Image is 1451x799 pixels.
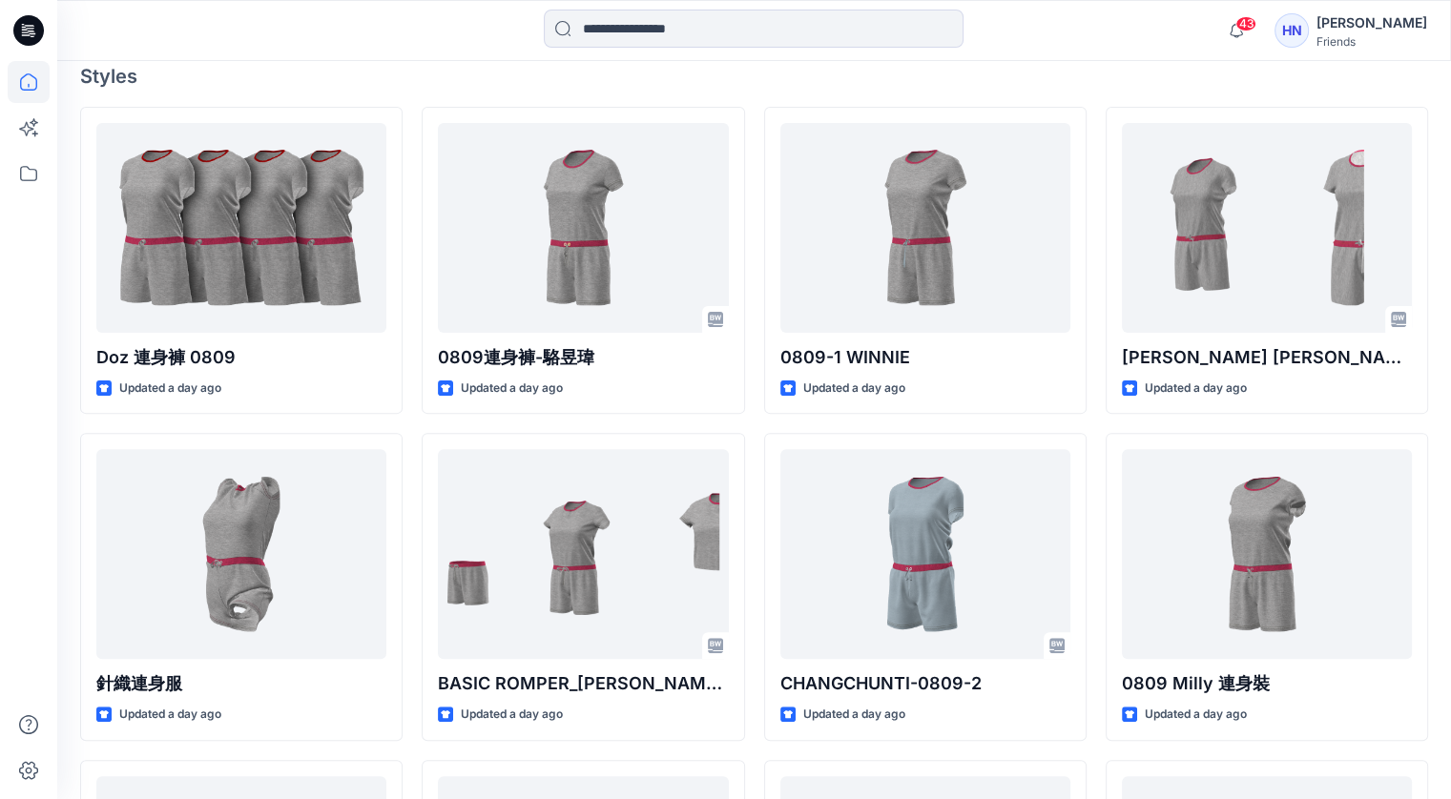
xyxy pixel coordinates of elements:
[780,670,1070,697] p: CHANGCHUNTI-0809-2
[461,379,563,399] p: Updated a day ago
[80,65,1428,88] h4: Styles
[780,123,1070,333] a: 0809-1 WINNIE
[96,123,386,333] a: Doz 連身褲 0809
[1145,379,1247,399] p: Updated a day ago
[1316,11,1427,34] div: [PERSON_NAME]
[1122,449,1412,659] a: 0809 Milly 連身裝
[1316,34,1427,49] div: Friends
[119,705,221,725] p: Updated a day ago
[96,449,386,659] a: 針織連身服
[461,705,563,725] p: Updated a day ago
[1275,13,1309,48] div: HN
[803,379,905,399] p: Updated a day ago
[1122,123,1412,333] a: Jeff Chen Homework20250809
[96,670,386,697] p: 針織連身服
[1122,344,1412,371] p: [PERSON_NAME] [PERSON_NAME] Homework20250809
[803,705,905,725] p: Updated a day ago
[438,123,728,333] a: 0809連身褲-駱昱瑋
[119,379,221,399] p: Updated a day ago
[1235,16,1256,31] span: 43
[438,344,728,371] p: 0809連身褲-駱昱瑋
[438,449,728,659] a: BASIC ROMPER_許雯雅_250809
[1145,705,1247,725] p: Updated a day ago
[1122,670,1412,697] p: 0809 Milly 連身裝
[780,344,1070,371] p: 0809-1 WINNIE
[780,449,1070,659] a: CHANGCHUNTI-0809-2
[438,670,728,697] p: BASIC ROMPER_[PERSON_NAME]_250809
[96,344,386,371] p: Doz 連身褲 0809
